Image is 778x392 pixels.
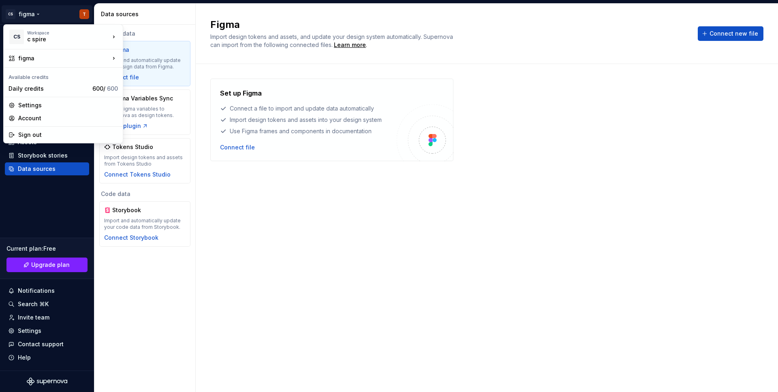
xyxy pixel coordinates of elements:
[9,30,24,44] div: CS
[92,85,118,92] span: 600 /
[18,54,110,62] div: figma
[18,114,118,122] div: Account
[9,85,89,93] div: Daily credits
[18,131,118,139] div: Sign out
[18,101,118,109] div: Settings
[5,69,121,82] div: Available credits
[27,30,110,35] div: Workspace
[27,35,96,43] div: c spire
[107,85,118,92] span: 600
